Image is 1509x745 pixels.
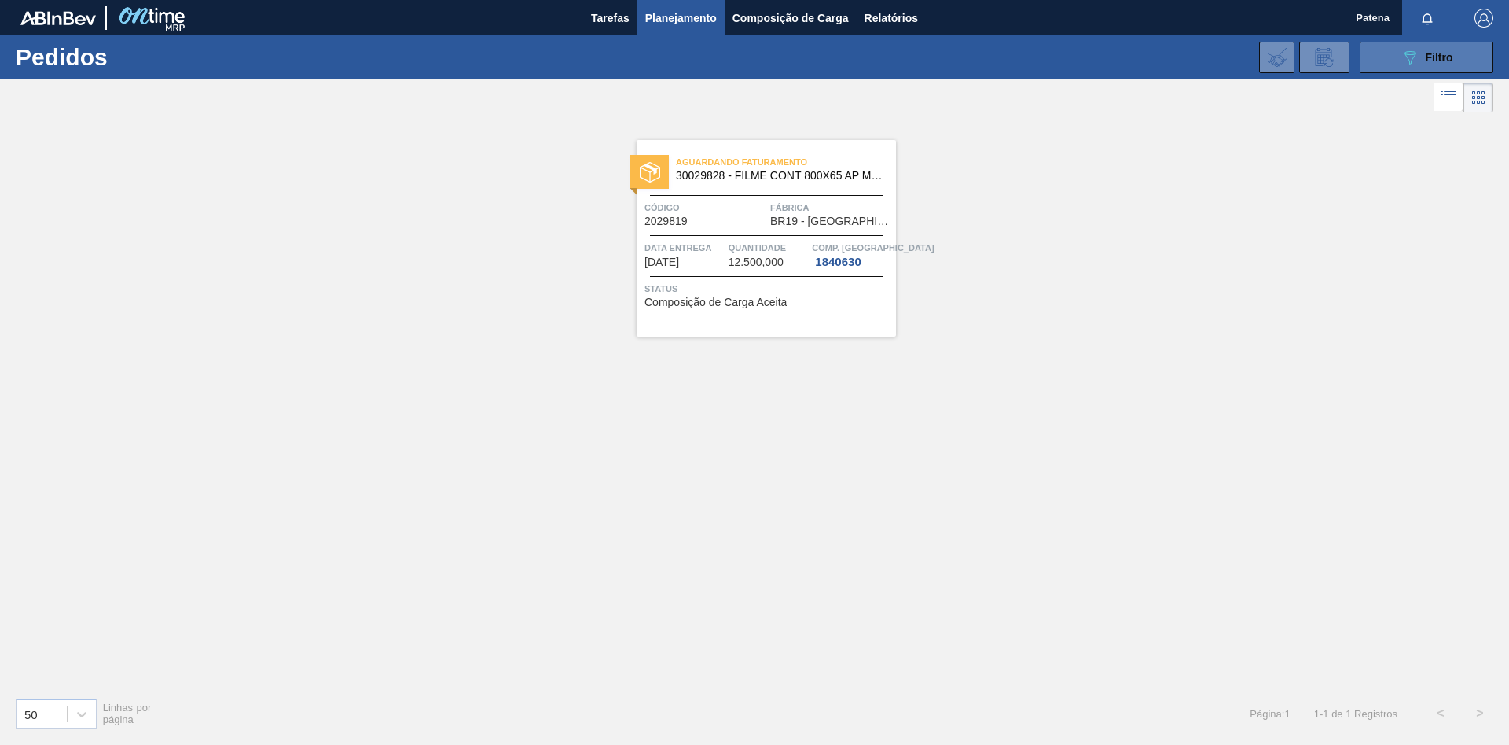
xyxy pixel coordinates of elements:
span: BR19 - Nova Rio [770,216,892,227]
h1: Pedidos [16,48,251,66]
div: Importar Negociações dos Pedidos [1259,42,1294,73]
span: Composição de Carga Aceita [644,297,787,308]
span: 14/10/2025 [644,256,679,268]
div: Solicitação de Revisão de Pedidos [1299,42,1349,73]
span: 2029819 [644,216,688,227]
img: status [640,162,660,183]
span: Status [644,281,892,297]
a: statusAguardando Faturamento30029828 - FILME CONT 800X65 AP MP 473 C12 429Código2029819FábricaBR1... [613,140,896,337]
span: Quantidade [729,240,809,256]
div: Visão em Lista [1434,83,1463,112]
span: Código [644,200,766,216]
span: Aguardando Faturamento [676,154,896,170]
span: Comp. Carga [812,240,934,256]
span: Planejamento [645,9,717,28]
span: Filtro [1426,51,1453,64]
span: Fábrica [770,200,892,216]
div: Visão em Cards [1463,83,1493,112]
button: > [1460,694,1500,733]
span: Tarefas [591,9,630,28]
img: TNhmsLtSVTkK8tSr43FrP2fwEKptu5GPRR3wAAAABJRU5ErkJggg== [20,11,96,25]
button: < [1421,694,1460,733]
img: Logout [1474,9,1493,28]
button: Notificações [1402,7,1452,29]
span: Página : 1 [1250,708,1290,720]
span: Data entrega [644,240,725,256]
button: Filtro [1360,42,1493,73]
span: 1 - 1 de 1 Registros [1314,708,1397,720]
div: 1840630 [812,256,864,268]
span: Relatórios [865,9,918,28]
a: Comp. [GEOGRAPHIC_DATA]1840630 [812,240,892,268]
span: 30029828 - FILME CONT 800X65 AP MP 473 C12 429 [676,170,883,182]
span: Linhas por página [103,702,152,725]
span: Composição de Carga [732,9,849,28]
div: 50 [24,707,38,721]
span: 12.500,000 [729,256,784,268]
